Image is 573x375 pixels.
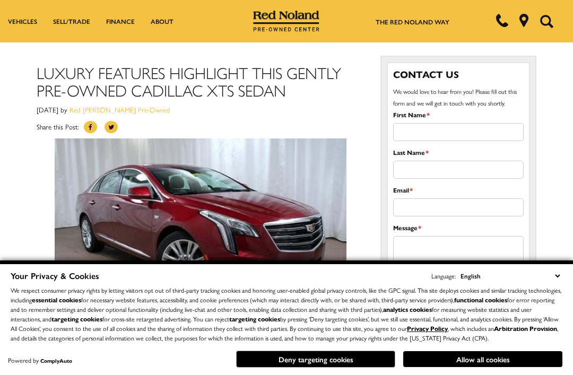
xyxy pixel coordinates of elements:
button: Allow all cookies [403,351,562,367]
img: Gently used 2018 Cadillac XTS Luxury AWD Sedan for sale in Colorado Springs [55,138,346,333]
label: Last Name [393,146,429,158]
select: Language Select [458,270,562,282]
button: Deny targeting cookies [236,351,395,368]
div: Language: [431,273,456,279]
strong: analytics cookies [383,304,432,314]
h3: Contact Us [393,68,524,80]
h1: Luxury Features Highlight This Gently Pre-Owned Cadillac XTS Sedan [37,64,364,99]
div: Share this Post: [37,121,364,138]
a: ComplyAuto [40,357,72,364]
span: [DATE] [37,104,58,115]
a: Privacy Policy [407,324,448,333]
a: Red Noland Pre-Owned [253,14,320,25]
strong: functional cookies [454,295,507,304]
label: First Name [393,109,430,120]
strong: Arbitration Provision [494,324,557,333]
button: Open the search field [536,1,557,42]
strong: targeting cookies [51,314,102,324]
strong: targeting cookies [229,314,280,324]
span: We would love to hear from you! Please fill out this form and we will get in touch with you shortly. [393,87,517,107]
span: by [60,104,67,115]
strong: essential cookies [32,295,81,304]
label: Email [393,184,413,196]
p: We respect consumer privacy rights by letting visitors opt out of third-party tracking cookies an... [11,285,562,343]
label: Message [393,222,421,233]
img: Red Noland Pre-Owned [253,11,320,32]
div: Powered by [8,357,72,364]
a: The Red Noland Way [376,17,449,27]
span: Your Privacy & Cookies [11,269,99,282]
a: Red [PERSON_NAME] Pre-Owned [70,104,170,115]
